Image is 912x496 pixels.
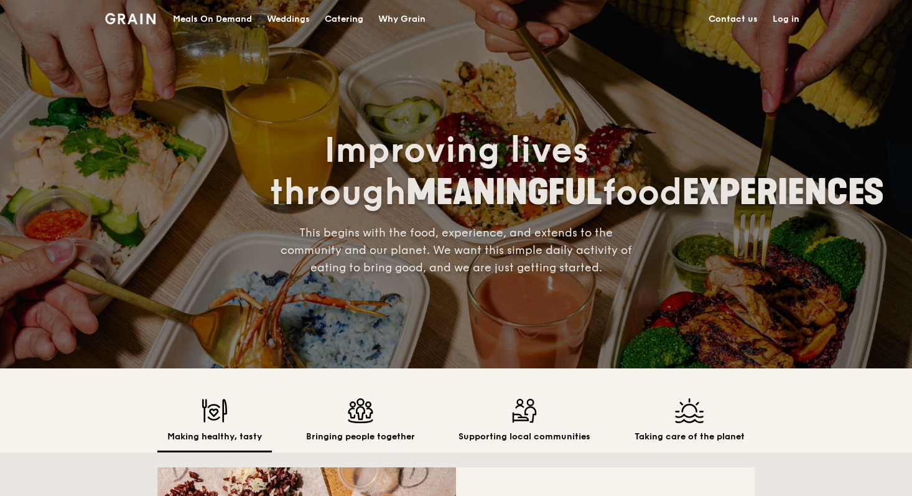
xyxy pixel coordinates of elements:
[281,226,632,274] span: This begins with the food, experience, and extends to the community and our planet. We want this ...
[267,1,310,38] div: Weddings
[371,1,433,38] a: Why Grain
[167,398,262,423] img: Making healthy, tasty
[458,398,590,423] img: Supporting local communities
[105,13,156,24] img: Grain
[635,431,745,443] h2: Taking care of the planet
[325,1,363,38] div: Catering
[765,1,807,38] a: Log in
[635,398,745,423] img: Taking care of the planet
[306,398,415,423] img: Bringing people together
[701,1,765,38] a: Contact us
[682,172,884,213] span: EXPERIENCES
[458,431,590,443] h2: Supporting local communities
[317,1,371,38] a: Catering
[269,129,884,214] span: Improving lives through food
[167,431,262,443] h2: Making healthy, tasty
[306,431,415,443] h2: Bringing people together
[259,1,317,38] a: Weddings
[173,1,252,38] div: Meals On Demand
[406,172,602,213] span: MEANINGFUL
[378,1,426,38] div: Why Grain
